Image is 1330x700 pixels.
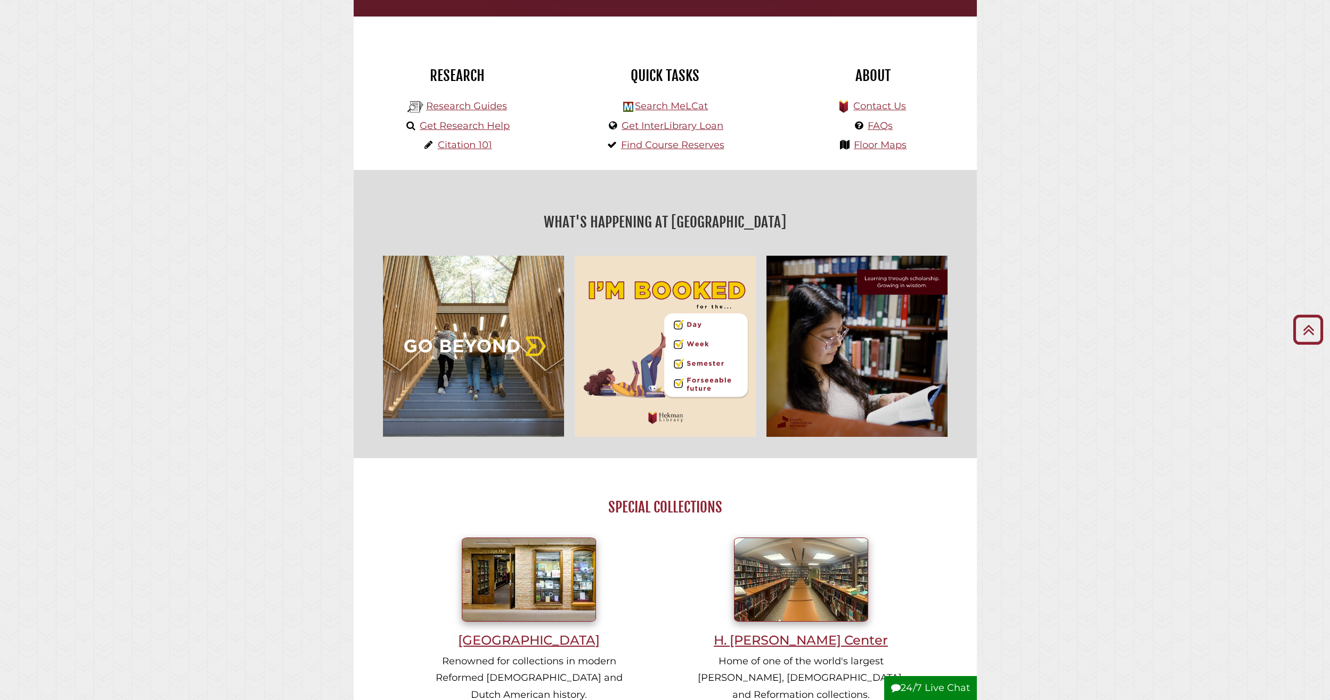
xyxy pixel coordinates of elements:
[623,102,633,112] img: Hekman Library Logo
[621,139,724,151] a: Find Course Reserves
[734,538,868,622] img: Inside Meeter Center
[407,99,423,115] img: Hekman Library Logo
[426,100,507,112] a: Research Guides
[868,120,893,132] a: FAQs
[635,100,708,112] a: Search MeLCat
[691,573,910,647] a: H. [PERSON_NAME] Center
[393,498,936,516] h2: Special Collections
[569,250,761,442] img: I'm Booked for the... Day, Week, Foreseeable Future! Hekman Library
[691,632,910,648] h3: H. [PERSON_NAME] Center
[438,139,492,151] a: Citation 101
[622,120,723,132] a: Get InterLibrary Loan
[1289,321,1327,338] a: Back to Top
[378,250,953,442] div: slideshow
[761,250,953,442] img: Learning through scholarship, growing in wisdom.
[362,210,969,234] h2: What's Happening at [GEOGRAPHIC_DATA]
[362,67,553,85] h2: Research
[777,67,969,85] h2: About
[378,250,569,442] img: Go Beyond
[420,573,638,647] a: [GEOGRAPHIC_DATA]
[569,67,761,85] h2: Quick Tasks
[462,538,596,622] img: Heritage Hall entrance
[420,120,510,132] a: Get Research Help
[854,139,907,151] a: Floor Maps
[420,632,638,648] h3: [GEOGRAPHIC_DATA]
[853,100,906,112] a: Contact Us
